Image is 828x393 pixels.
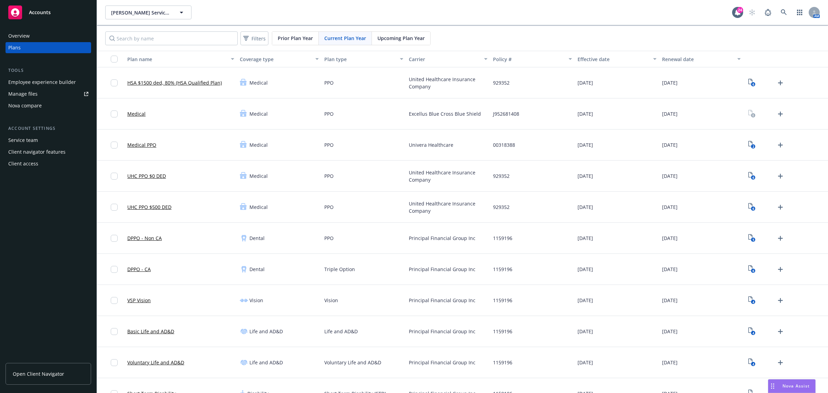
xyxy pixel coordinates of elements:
[662,328,678,335] span: [DATE]
[409,234,475,242] span: Principal Financial Group Inc
[111,111,118,117] input: Toggle Row Selected
[493,328,512,335] span: 1159196
[662,172,678,180] span: [DATE]
[127,141,156,148] a: Medical PPO
[578,79,593,86] span: [DATE]
[111,56,118,63] input: Select all
[125,51,237,67] button: Plan name
[324,110,334,117] span: PPO
[105,6,191,19] button: [PERSON_NAME] Services, Inc.
[746,140,757,151] a: View Plan Documents
[752,300,754,304] text: 4
[111,173,118,180] input: Toggle Row Selected
[324,203,334,211] span: PPO
[662,234,678,242] span: [DATE]
[8,146,66,157] div: Client navigator features
[127,328,174,335] a: Basic Life and AD&D
[659,51,744,67] button: Renewal date
[493,203,510,211] span: 929352
[493,266,512,273] span: 1159196
[775,108,786,119] a: Upload Plan Documents
[324,328,358,335] span: Life and AD&D
[6,100,91,111] a: Nova compare
[578,141,593,148] span: [DATE]
[782,383,810,389] span: Nova Assist
[6,146,91,157] a: Client navigator features
[746,357,757,368] a: View Plan Documents
[578,266,593,273] span: [DATE]
[127,203,171,211] a: UHC PPO $500 DED
[746,171,757,182] a: View Plan Documents
[493,359,512,366] span: 1159196
[409,56,480,63] div: Carrier
[8,30,30,41] div: Overview
[768,380,777,393] div: Drag to move
[240,31,268,45] button: Filters
[6,135,91,146] a: Service team
[249,359,283,366] span: Life and AD&D
[240,56,311,63] div: Coverage type
[324,35,366,42] span: Current Plan Year
[8,158,38,169] div: Client access
[752,362,754,366] text: 4
[746,202,757,213] a: View Plan Documents
[578,234,593,242] span: [DATE]
[6,125,91,132] div: Account settings
[249,328,283,335] span: Life and AD&D
[775,140,786,151] a: Upload Plan Documents
[322,51,406,67] button: Plan type
[127,110,146,117] a: Medical
[775,77,786,88] a: Upload Plan Documents
[249,266,265,273] span: Dental
[578,110,593,117] span: [DATE]
[409,200,488,214] span: United Healthcare Insurance Company
[746,326,757,337] a: View Plan Documents
[775,202,786,213] a: Upload Plan Documents
[111,235,118,242] input: Toggle Row Selected
[111,359,118,366] input: Toggle Row Selected
[745,6,759,19] a: Start snowing
[578,297,593,304] span: [DATE]
[793,6,807,19] a: Switch app
[324,141,334,148] span: PPO
[493,141,515,148] span: 00318388
[746,233,757,244] a: View Plan Documents
[775,264,786,275] a: Upload Plan Documents
[575,51,659,67] button: Effective date
[752,144,754,149] text: 2
[409,266,475,273] span: Principal Financial Group Inc
[662,359,678,366] span: [DATE]
[578,203,593,211] span: [DATE]
[6,158,91,169] a: Client access
[775,171,786,182] a: Upload Plan Documents
[6,30,91,41] a: Overview
[6,42,91,53] a: Plans
[127,79,222,86] a: HSA $1500 ded, 80% (HSA Qualified Plan)
[578,56,649,63] div: Effective date
[409,141,453,148] span: Univera Healthcare
[775,357,786,368] a: Upload Plan Documents
[493,56,564,63] div: Policy #
[252,35,266,42] span: Filters
[8,77,76,88] div: Employee experience builder
[111,9,171,16] span: [PERSON_NAME] Services, Inc.
[775,326,786,337] a: Upload Plan Documents
[127,297,151,304] a: VSP Vision
[578,359,593,366] span: [DATE]
[127,172,166,180] a: UHC PPO $0 DED
[662,79,678,86] span: [DATE]
[6,77,91,88] a: Employee experience builder
[8,42,21,53] div: Plans
[409,169,488,183] span: United Healthcare Insurance Company
[775,233,786,244] a: Upload Plan Documents
[242,33,267,44] span: Filters
[127,359,184,366] a: Voluntary Life and AD&D
[324,266,355,273] span: Triple Option
[409,328,475,335] span: Principal Financial Group Inc
[8,135,38,146] div: Service team
[775,295,786,306] a: Upload Plan Documents
[324,79,334,86] span: PPO
[237,51,322,67] button: Coverage type
[578,172,593,180] span: [DATE]
[127,56,227,63] div: Plan name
